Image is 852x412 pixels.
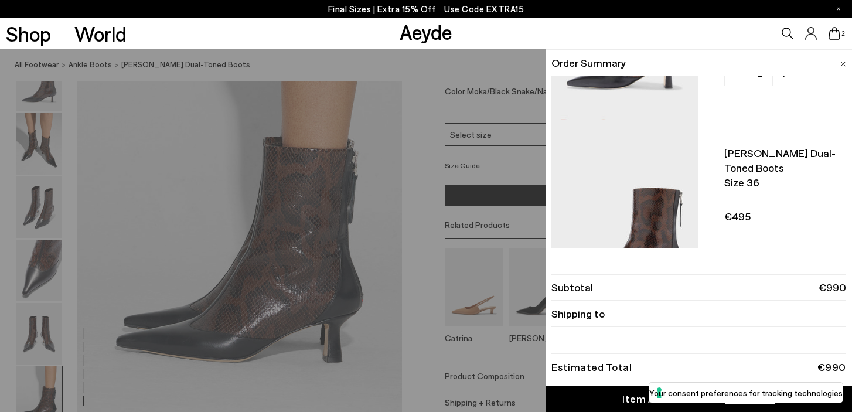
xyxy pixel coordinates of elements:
a: Item Added to Cart View Cart [546,386,852,412]
div: Estimated Total [551,363,632,371]
span: [PERSON_NAME] dual-toned boots [724,146,840,175]
div: Only 1 Left [734,244,778,259]
span: Size 36 [724,175,840,190]
label: Your consent preferences for tracking technologies [649,387,843,399]
span: Shipping to [551,307,605,321]
div: €990 [817,363,846,371]
a: Shop [6,23,51,44]
img: AEYDE_SILASNAKEPRINTCALFNAPPALEATHERMOKABLACK_1_900x.jpg [551,120,699,324]
span: Order Summary [551,56,626,70]
button: Your consent preferences for tracking technologies [649,383,843,403]
span: Navigate to /collections/ss25-final-sizes [444,4,524,14]
span: 2 [840,30,846,37]
li: Subtotal [551,274,846,301]
span: €495 [724,209,840,224]
span: €990 [819,280,846,295]
p: Final Sizes | Extra 15% Off [328,2,524,16]
div: Item Added to Cart [622,391,718,406]
a: Aeyde [400,19,452,44]
a: 2 [829,27,840,40]
a: World [74,23,127,44]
